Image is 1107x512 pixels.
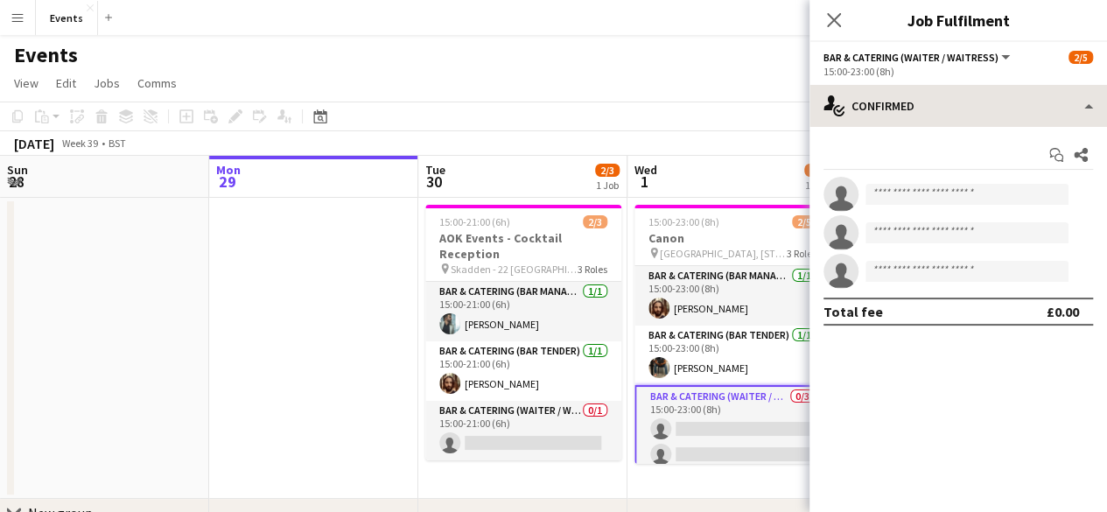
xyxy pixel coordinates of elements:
[14,135,54,152] div: [DATE]
[214,172,241,192] span: 29
[634,326,830,385] app-card-role: Bar & Catering (Bar Tender)1/115:00-23:00 (8h)[PERSON_NAME]
[596,179,619,192] div: 1 Job
[583,215,607,228] span: 2/3
[823,303,883,320] div: Total fee
[792,215,816,228] span: 2/5
[425,205,621,460] app-job-card: 15:00-21:00 (6h)2/3AOK Events - Cocktail Reception Skadden - 22 [GEOGRAPHIC_DATA]3 RolesBar & Cat...
[7,162,28,178] span: Sun
[49,72,83,95] a: Edit
[423,172,445,192] span: 30
[56,75,76,91] span: Edit
[787,247,816,260] span: 3 Roles
[130,72,184,95] a: Comms
[1047,303,1079,320] div: £0.00
[7,72,46,95] a: View
[14,42,78,68] h1: Events
[216,162,241,178] span: Mon
[595,164,620,177] span: 2/3
[634,266,830,326] app-card-role: Bar & Catering (Bar Manager)1/115:00-23:00 (8h)[PERSON_NAME]
[109,137,126,150] div: BST
[578,263,607,276] span: 3 Roles
[634,230,830,246] h3: Canon
[439,215,510,228] span: 15:00-21:00 (6h)
[425,230,621,262] h3: AOK Events - Cocktail Reception
[1068,51,1093,64] span: 2/5
[14,75,39,91] span: View
[425,341,621,401] app-card-role: Bar & Catering (Bar Tender)1/115:00-21:00 (6h)[PERSON_NAME]
[809,85,1107,127] div: Confirmed
[4,172,28,192] span: 28
[809,9,1107,32] h3: Job Fulfilment
[137,75,177,91] span: Comms
[425,162,445,178] span: Tue
[804,164,829,177] span: 2/5
[632,172,657,192] span: 1
[660,247,787,260] span: [GEOGRAPHIC_DATA], [STREET_ADDRESS][PERSON_NAME]
[425,401,621,460] app-card-role: Bar & Catering (Waiter / waitress)0/115:00-21:00 (6h)
[425,282,621,341] app-card-role: Bar & Catering (Bar Manager)1/115:00-21:00 (6h)[PERSON_NAME]
[451,263,578,276] span: Skadden - 22 [GEOGRAPHIC_DATA]
[94,75,120,91] span: Jobs
[36,1,98,35] button: Events
[823,51,998,64] span: Bar & Catering (Waiter / waitress)
[634,385,830,499] app-card-role: Bar & Catering (Waiter / waitress)0/315:00-23:00 (8h)
[634,162,657,178] span: Wed
[823,51,1012,64] button: Bar & Catering (Waiter / waitress)
[805,179,828,192] div: 1 Job
[823,65,1093,78] div: 15:00-23:00 (8h)
[87,72,127,95] a: Jobs
[58,137,102,150] span: Week 39
[634,205,830,464] app-job-card: 15:00-23:00 (8h)2/5Canon [GEOGRAPHIC_DATA], [STREET_ADDRESS][PERSON_NAME]3 RolesBar & Catering (B...
[648,215,719,228] span: 15:00-23:00 (8h)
